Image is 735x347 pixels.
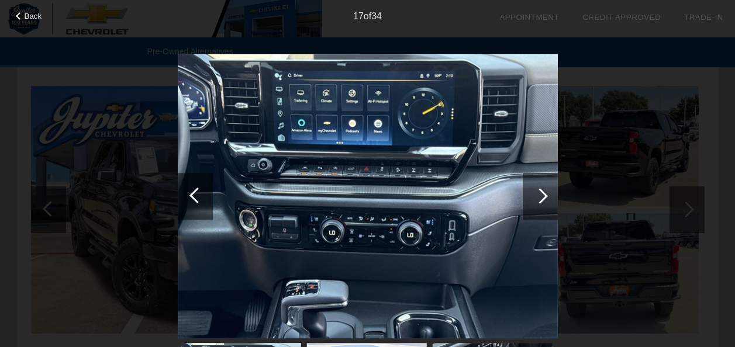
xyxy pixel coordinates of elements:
a: Trade-In [684,13,723,22]
span: Back [25,12,42,20]
a: Credit Approved [582,13,661,22]
span: 17 [353,11,364,21]
a: Appointment [499,13,559,22]
span: 34 [371,11,382,21]
img: image.aspx [178,54,558,339]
